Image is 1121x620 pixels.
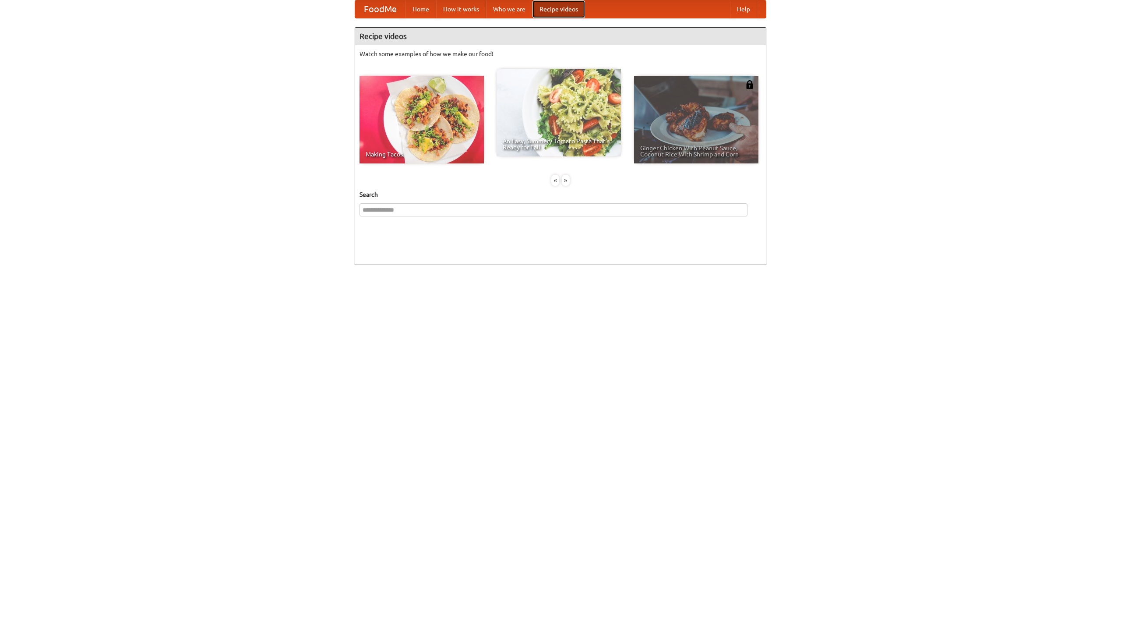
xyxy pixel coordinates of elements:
p: Watch some examples of how we make our food! [360,50,761,58]
h5: Search [360,190,761,199]
img: 483408.png [745,80,754,89]
div: » [562,175,570,186]
a: An Easy, Summery Tomato Pasta That's Ready for Fall [497,69,621,156]
a: Help [730,0,757,18]
a: Recipe videos [532,0,585,18]
a: Who we are [486,0,532,18]
a: Making Tacos [360,76,484,163]
a: FoodMe [355,0,405,18]
a: How it works [436,0,486,18]
span: Making Tacos [366,151,478,157]
span: An Easy, Summery Tomato Pasta That's Ready for Fall [503,138,615,150]
h4: Recipe videos [355,28,766,45]
div: « [551,175,559,186]
a: Home [405,0,436,18]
